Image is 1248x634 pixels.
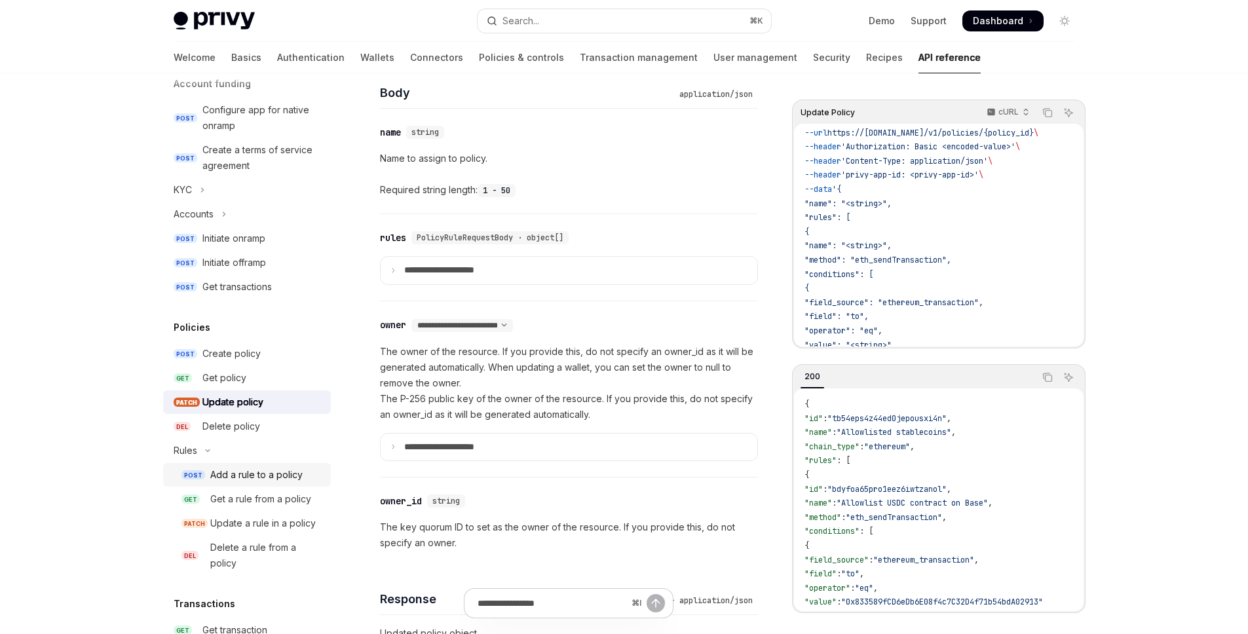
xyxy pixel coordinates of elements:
[410,42,463,73] a: Connectors
[163,227,331,250] a: POSTInitiate onramp
[181,551,199,561] span: DEL
[163,463,331,487] a: POSTAdd a rule to a policy
[804,484,823,494] span: "id"
[804,441,860,452] span: "chain_type"
[804,297,983,308] span: "field_source": "ethereum_transaction",
[202,346,261,362] div: Create policy
[988,156,993,166] span: \
[202,142,323,174] div: Create a terms of service agreement
[380,182,758,198] div: Required string length:
[804,255,951,265] span: "method": "eth_sendTransaction",
[947,484,951,494] span: ,
[174,443,197,458] div: Rules
[832,498,837,508] span: :
[174,320,210,335] h5: Policies
[417,233,563,243] span: PolicyRuleRequestBody · object[]
[988,498,993,508] span: ,
[850,583,855,593] span: :
[804,212,850,223] span: "rules": [
[174,373,192,383] span: GET
[380,519,758,551] p: The key quorum ID to set as the owner of the resource. If you provide this, do not specify an owner.
[163,202,331,226] button: Toggle Accounts section
[804,141,841,152] span: --header
[174,422,191,432] span: DEL
[174,258,197,268] span: POST
[841,156,988,166] span: 'Content-Type: application/json'
[202,255,266,270] div: Initiate offramp
[1060,369,1077,386] button: Ask AI
[804,184,832,195] span: --data
[1060,104,1077,121] button: Ask AI
[380,318,406,331] div: owner
[580,42,698,73] a: Transaction management
[210,540,323,571] div: Delete a rule from a policy
[910,441,915,452] span: ,
[479,42,564,73] a: Policies & controls
[823,484,827,494] span: :
[210,491,311,507] div: Get a rule from a policy
[804,470,809,480] span: {
[163,487,331,511] a: GETGet a rule from a policy
[163,415,331,438] a: DELDelete policy
[804,540,809,551] span: {
[804,170,841,180] span: --header
[713,42,797,73] a: User management
[163,138,331,177] a: POSTCreate a terms of service agreement
[380,494,422,508] div: owner_id
[181,470,205,480] span: POST
[277,42,345,73] a: Authentication
[804,611,809,622] span: }
[804,326,882,336] span: "operator": "eq",
[804,427,832,438] span: "name"
[174,349,197,359] span: POST
[832,184,841,195] span: '{
[860,569,864,579] span: ,
[502,13,539,29] div: Search...
[360,42,394,73] a: Wallets
[163,536,331,575] a: DELDelete a rule from a policy
[837,597,841,607] span: :
[804,156,841,166] span: --header
[202,102,323,134] div: Configure app for native onramp
[380,344,758,422] p: The owner of the resource. If you provide this, do not specify an owner_id as it will be generate...
[827,413,947,424] span: "tb54eps4z44ed0jepousxi4n"
[231,42,261,73] a: Basics
[174,398,200,407] span: PATCH
[202,370,246,386] div: Get policy
[174,12,255,30] img: light logo
[804,269,873,280] span: "conditions": [
[202,279,272,295] div: Get transactions
[804,555,869,565] span: "field_source"
[647,594,665,612] button: Send message
[832,427,837,438] span: :
[478,589,626,618] input: Ask a question...
[860,526,873,536] span: : [
[918,42,981,73] a: API reference
[163,251,331,274] a: POSTInitiate offramp
[210,467,303,483] div: Add a rule to a policy
[804,240,892,251] span: "name": "<string>",
[804,498,832,508] span: "name"
[174,113,197,123] span: POST
[804,512,841,523] span: "method"
[801,107,855,118] span: Update Policy
[804,413,823,424] span: "id"
[855,583,873,593] span: "eq"
[804,597,837,607] span: "value"
[174,42,216,73] a: Welcome
[380,151,758,166] p: Name to assign to policy.
[841,569,860,579] span: "to"
[827,128,1034,138] span: https://[DOMAIN_NAME]/v1/policies/{policy_id}
[873,583,878,593] span: ,
[202,394,263,410] div: Update policy
[979,170,983,180] span: \
[841,512,846,523] span: :
[181,519,208,529] span: PATCH
[823,413,827,424] span: :
[827,484,947,494] span: "bdyfoa65pro1eez6iwtzanol"
[951,427,956,438] span: ,
[973,14,1023,28] span: Dashboard
[174,206,214,222] div: Accounts
[210,515,316,531] div: Update a rule in a policy
[837,498,988,508] span: "Allowlist USDC contract on Base"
